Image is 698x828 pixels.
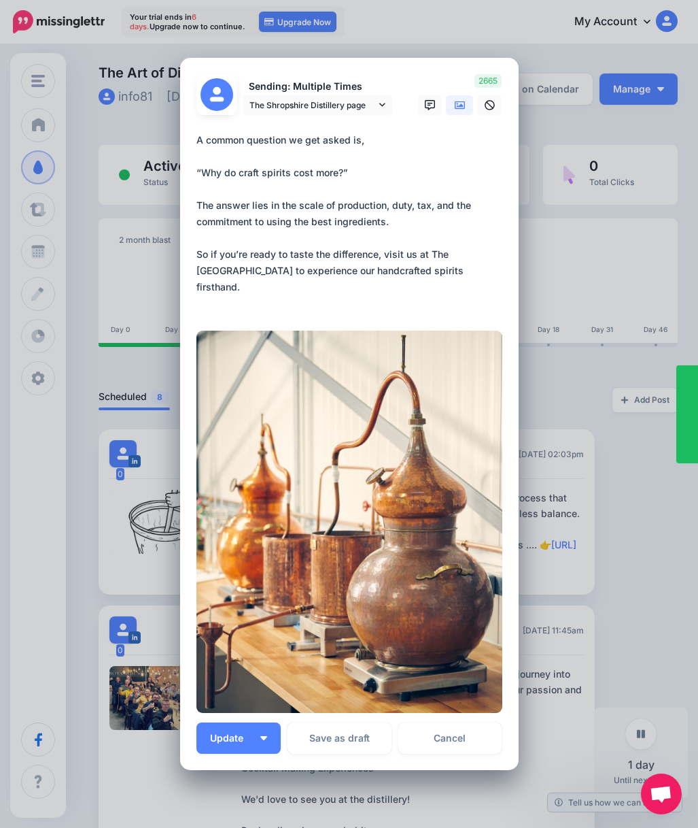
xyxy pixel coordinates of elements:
span: 2665 [474,74,502,88]
span: The Shropshire Distillery page [249,98,376,112]
a: Cancel [398,723,502,754]
p: Sending: Multiple Times [243,79,392,95]
div: A common question we get asked is, “Why do craft spirits cost more?” The answer lies in the scale... [196,132,509,328]
img: arrow-down-white.png [260,736,267,740]
span: Update [210,733,254,743]
a: The Shropshire Distillery page [243,95,392,115]
img: user_default_image.png [200,78,233,111]
button: Save as draft [287,723,391,754]
button: Update [196,723,281,754]
img: 3RK48VWASG61N9W1H1J5UI5VKPP3NNPE.jpg [196,331,502,713]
